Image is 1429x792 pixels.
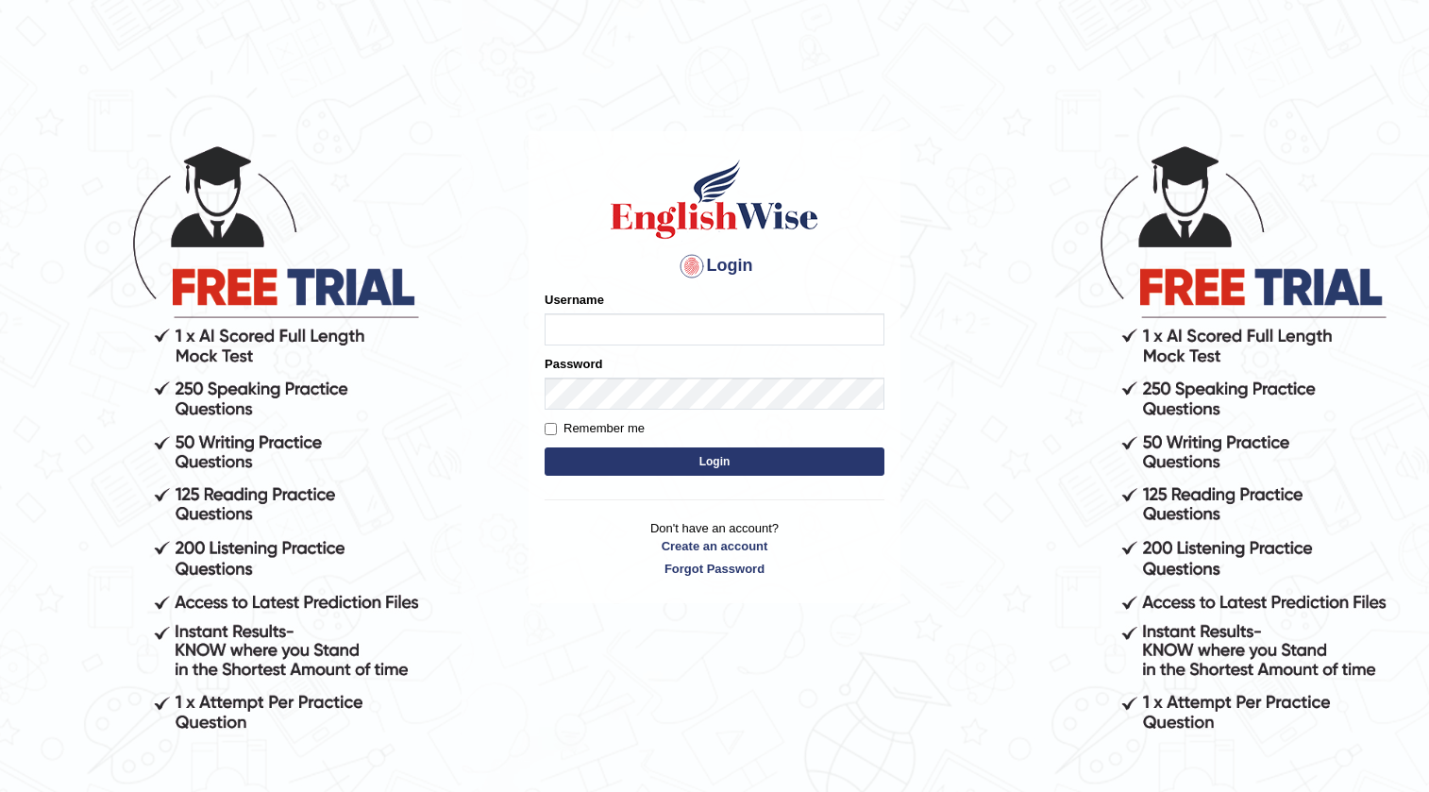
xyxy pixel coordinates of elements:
img: Logo of English Wise sign in for intelligent practice with AI [607,157,822,242]
a: Forgot Password [545,560,884,578]
input: Remember me [545,423,557,435]
a: Create an account [545,537,884,555]
label: Remember me [545,419,645,438]
label: Username [545,291,604,309]
h4: Login [545,251,884,281]
button: Login [545,447,884,476]
p: Don't have an account? [545,519,884,578]
label: Password [545,355,602,373]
